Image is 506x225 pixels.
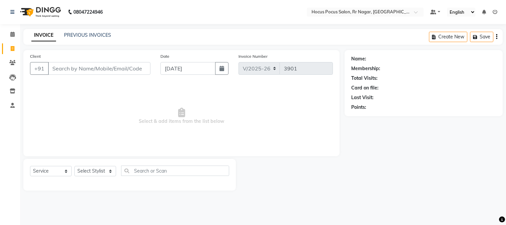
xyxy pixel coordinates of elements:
img: logo [17,3,63,21]
b: 08047224946 [73,3,103,21]
input: Search or Scan [121,166,229,176]
span: Select & add items from the list below [30,83,333,150]
label: Date [160,53,169,59]
div: Name: [351,55,366,62]
div: Total Visits: [351,75,378,82]
button: Create New [429,32,467,42]
div: Card on file: [351,84,379,91]
div: Membership: [351,65,380,72]
input: Search by Name/Mobile/Email/Code [48,62,150,75]
label: Client [30,53,41,59]
div: Points: [351,104,366,111]
button: Save [470,32,493,42]
label: Invoice Number [238,53,268,59]
button: +91 [30,62,49,75]
div: Last Visit: [351,94,374,101]
a: PREVIOUS INVOICES [64,32,111,38]
a: INVOICE [31,29,56,41]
